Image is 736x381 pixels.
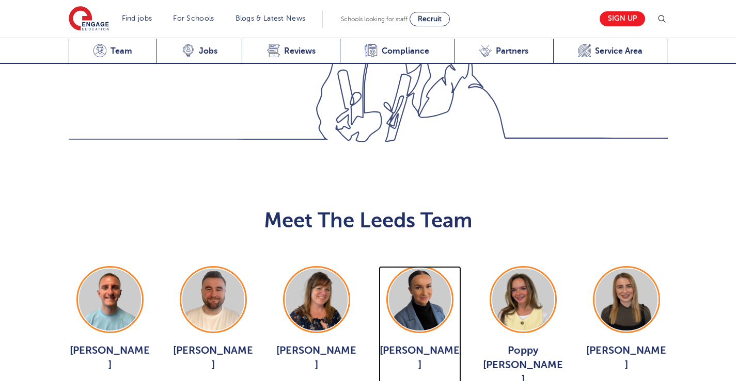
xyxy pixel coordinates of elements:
span: [PERSON_NAME] [379,343,461,372]
span: Partners [496,46,528,56]
a: Jobs [156,39,242,64]
a: Team [69,39,157,64]
img: George Dignam [79,269,141,330]
a: Blogs & Latest News [236,14,306,22]
a: Sign up [600,11,645,26]
span: Reviews [284,46,316,56]
img: Layla McCosker [596,269,657,330]
span: Recruit [418,15,442,23]
a: Partners [454,39,553,64]
span: [PERSON_NAME] [172,343,255,372]
span: [PERSON_NAME] [275,343,358,372]
a: Service Area [553,39,668,64]
img: Poppy Burnside [492,269,554,330]
span: Schools looking for staff [341,15,408,23]
a: Compliance [340,39,454,64]
span: [PERSON_NAME] [69,343,151,372]
a: Recruit [410,12,450,26]
a: Find jobs [122,14,152,22]
img: Chris Rushton [182,269,244,330]
span: Compliance [382,46,429,56]
img: Engage Education [69,6,109,32]
img: Holly Johnson [389,269,451,330]
span: Jobs [199,46,217,56]
img: Joanne Wright [286,269,348,330]
h2: Meet The Leeds Team [69,208,668,233]
span: Service Area [595,46,643,56]
span: Team [111,46,132,56]
a: Reviews [242,39,340,64]
span: [PERSON_NAME] [585,343,668,372]
a: For Schools [173,14,214,22]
